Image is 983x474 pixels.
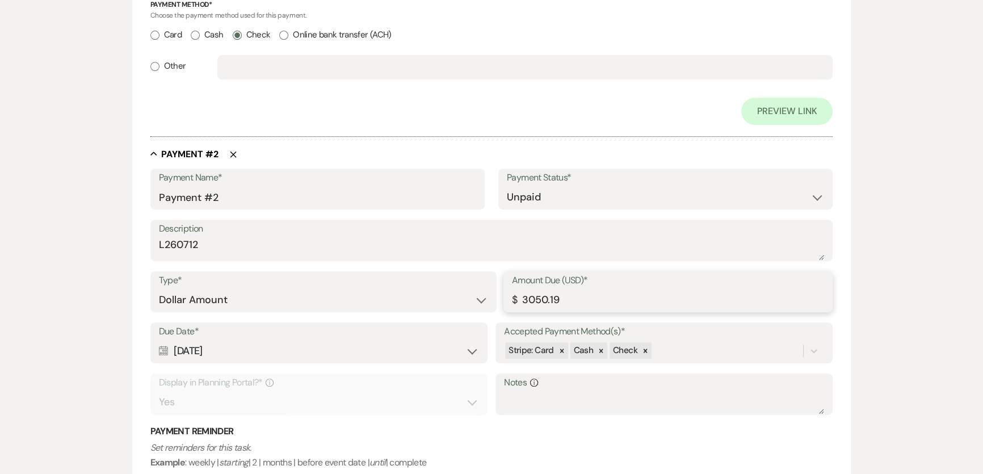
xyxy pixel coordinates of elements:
[613,345,637,356] span: Check
[507,170,824,186] label: Payment Status*
[504,324,824,340] label: Accepted Payment Method(s)*
[150,31,159,40] input: Card
[150,442,251,454] i: Set reminders for this task.
[512,272,824,289] label: Amount Due (USD)*
[574,345,593,356] span: Cash
[159,272,488,289] label: Type*
[279,27,391,43] label: Online bank transfer (ACH)
[150,58,186,74] label: Other
[512,292,517,308] div: $
[159,324,479,340] label: Due Date*
[150,11,306,20] span: Choose the payment method used for this payment.
[219,456,249,468] i: starting
[233,31,242,40] input: Check
[279,31,288,40] input: Online bank transfer (ACH)
[369,456,386,468] i: until
[159,340,479,362] div: [DATE]
[159,221,825,237] label: Description
[509,345,553,356] span: Stripe: Card
[191,27,223,43] label: Cash
[159,237,825,260] textarea: L260712
[150,27,182,43] label: Card
[159,375,479,391] label: Display in Planning Portal?*
[191,31,200,40] input: Cash
[504,375,824,391] label: Notes
[741,98,833,125] a: Preview Link
[161,148,219,161] h5: Payment # 2
[159,170,476,186] label: Payment Name*
[233,27,271,43] label: Check
[150,62,159,71] input: Other
[150,456,186,468] b: Example
[150,441,833,469] p: : weekly | | 2 | months | before event date | | complete
[150,425,833,438] h3: Payment Reminder
[150,148,219,160] button: Payment #2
